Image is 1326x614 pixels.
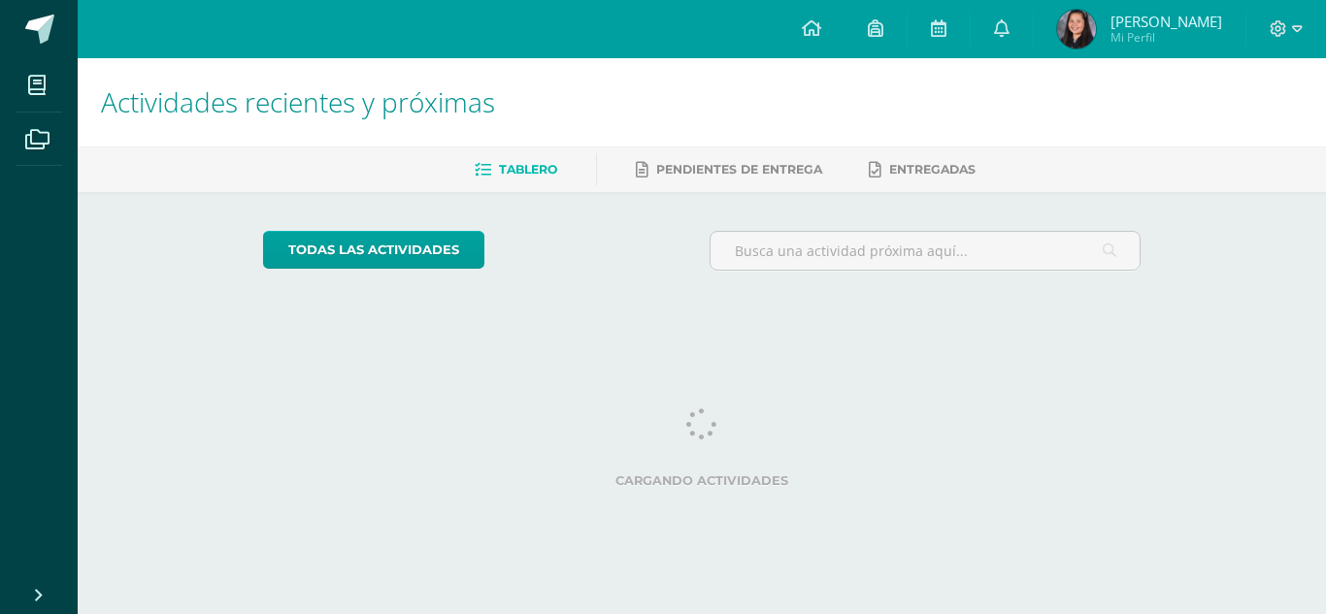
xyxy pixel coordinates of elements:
a: todas las Actividades [263,231,484,269]
a: Entregadas [869,154,976,185]
label: Cargando actividades [263,473,1142,488]
span: Actividades recientes y próximas [101,83,495,120]
span: Pendientes de entrega [656,162,822,177]
img: 23bea051648e52e43fc457f979da7fe0.png [1057,10,1096,48]
a: Tablero [475,154,557,185]
span: [PERSON_NAME] [1111,12,1222,31]
span: Entregadas [889,162,976,177]
span: Tablero [499,162,557,177]
a: Pendientes de entrega [636,154,822,185]
span: Mi Perfil [1111,29,1222,46]
input: Busca una actividad próxima aquí... [711,232,1141,270]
